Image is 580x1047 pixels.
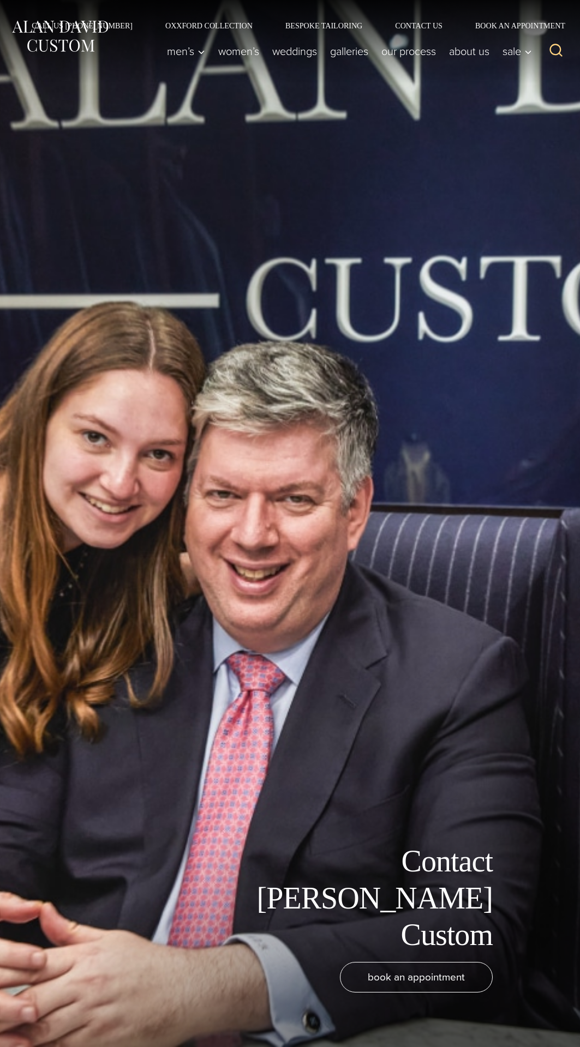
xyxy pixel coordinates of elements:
span: book an appointment [368,969,465,985]
a: Contact Us [379,22,459,29]
a: Women’s [212,40,266,62]
nav: Primary Navigation [160,40,537,62]
a: About Us [443,40,496,62]
a: weddings [266,40,324,62]
a: Our Process [375,40,443,62]
span: Men’s [167,46,205,57]
h1: Contact [PERSON_NAME] Custom [247,843,493,953]
a: Book an Appointment [459,22,569,29]
button: View Search Form [543,38,569,64]
a: Call Us [PHONE_NUMBER] [15,22,149,29]
a: Galleries [324,40,375,62]
a: book an appointment [340,962,493,992]
span: Sale [503,46,532,57]
img: Alan David Custom [11,18,109,55]
a: Oxxford Collection [149,22,269,29]
a: Bespoke Tailoring [269,22,379,29]
nav: Secondary Navigation [15,22,569,29]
